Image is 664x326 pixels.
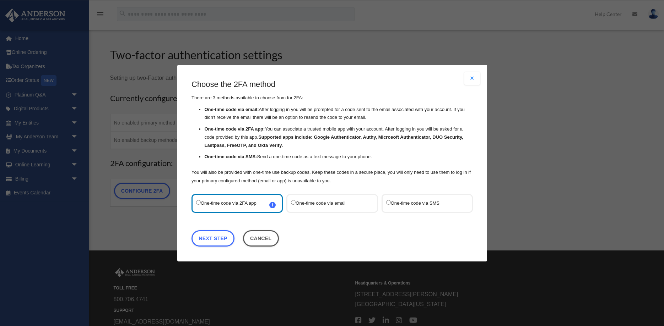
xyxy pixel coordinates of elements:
a: Next Step [191,230,234,246]
span: i [269,201,276,208]
h3: Choose the 2FA method [191,79,473,90]
button: Close modal [464,72,480,85]
strong: Supported apps include: Google Authenticator, Authy, Microsoft Authenticator, DUO Security, Lastp... [204,134,463,148]
strong: One-time code via 2FA app: [204,126,265,132]
li: Send a one-time code as a text message to your phone. [204,153,473,161]
li: After logging in you will be prompted for a code sent to the email associated with your account. ... [204,105,473,122]
input: One-time code via email [291,200,296,204]
input: One-time code via SMS [386,200,390,204]
div: There are 3 methods available to choose from for 2FA: [191,79,473,185]
label: One-time code via 2FA app [196,198,271,208]
label: One-time code via SMS [386,198,461,208]
strong: One-time code via SMS: [204,154,257,159]
p: You will also be provided with one-time use backup codes. Keep these codes in a secure place, you... [191,168,473,185]
li: You can associate a trusted mobile app with your account. After logging in you will be asked for ... [204,125,473,149]
strong: One-time code via email: [204,106,259,112]
input: One-time code via 2FA appi [196,200,201,204]
label: One-time code via email [291,198,366,208]
button: Close this dialog window [243,230,279,246]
